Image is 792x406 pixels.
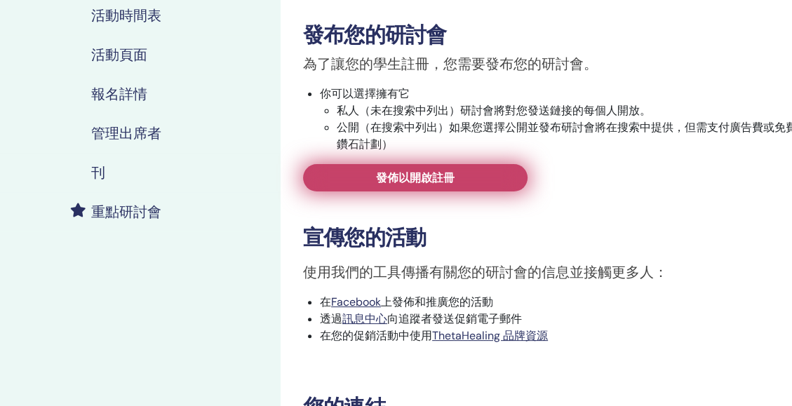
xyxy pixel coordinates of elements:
[91,164,105,181] h4: 刊
[376,170,455,185] span: 發佈以開啟註冊
[91,46,147,63] h4: 活動頁面
[331,295,381,309] a: Facebook
[320,86,410,101] font: 你可以選擇擁有它
[303,164,528,191] a: 發佈以開啟註冊
[91,203,161,220] h4: 重點研討會
[91,125,161,142] h4: 管理出席者
[342,311,387,326] a: 訊息中心
[91,86,147,102] h4: 報名詳情
[91,7,161,24] h4: 活動時間表
[432,328,548,343] a: ThetaHealing 品牌資源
